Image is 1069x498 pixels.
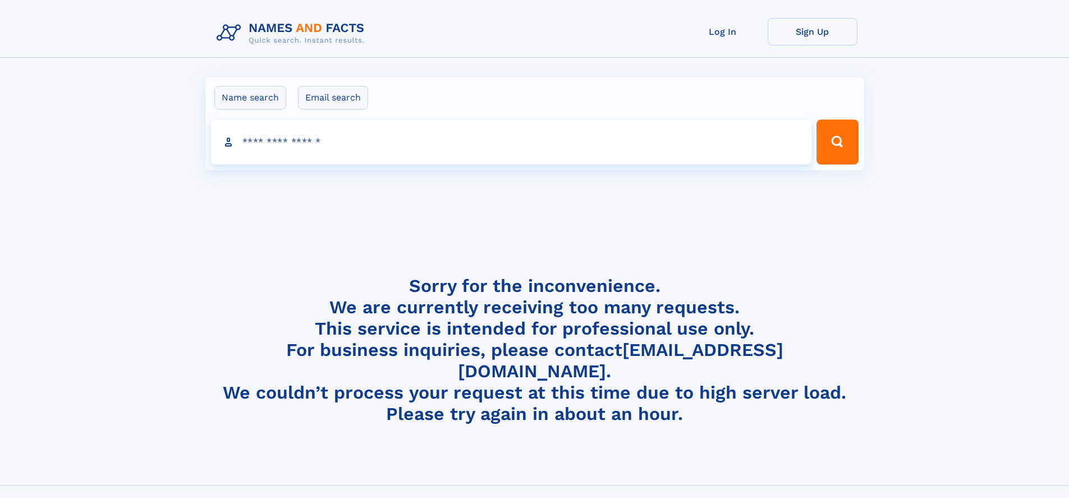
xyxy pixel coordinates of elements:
[768,18,857,45] a: Sign Up
[458,339,783,382] a: [EMAIL_ADDRESS][DOMAIN_NAME]
[816,120,858,165] button: Search Button
[298,86,368,109] label: Email search
[212,18,374,48] img: Logo Names and Facts
[214,86,286,109] label: Name search
[211,120,812,165] input: search input
[678,18,768,45] a: Log In
[212,275,857,425] h4: Sorry for the inconvenience. We are currently receiving too many requests. This service is intend...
